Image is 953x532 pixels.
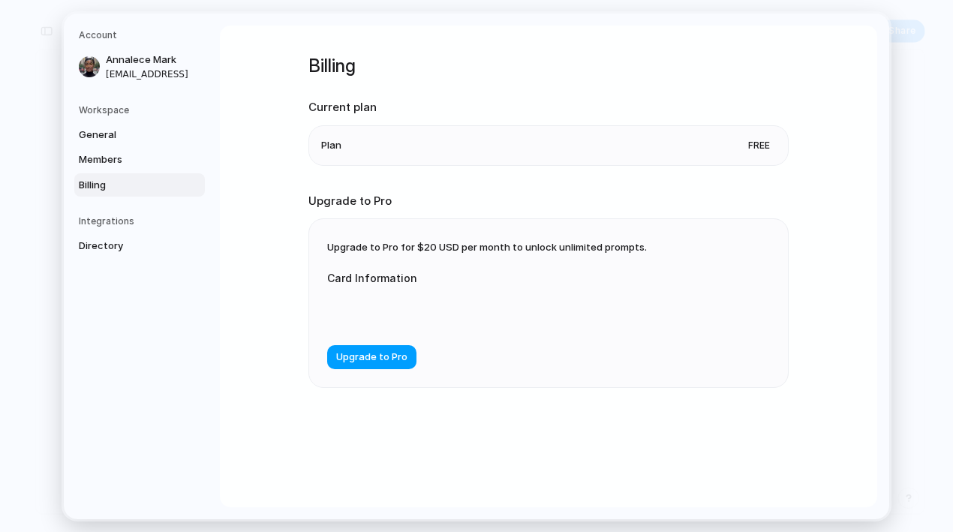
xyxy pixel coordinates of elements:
span: Members [79,152,175,167]
h2: Current plan [308,99,789,116]
span: Billing [79,177,175,192]
span: Annalece Mark [106,53,202,68]
button: Upgrade to Pro [327,345,416,369]
a: Members [74,148,205,172]
h5: Account [79,29,205,42]
span: Upgrade to Pro for $20 USD per month to unlock unlimited prompts. [327,241,647,253]
label: Card Information [327,270,627,286]
span: Upgrade to Pro [336,350,407,365]
span: [EMAIL_ADDRESS] [106,67,202,80]
a: Directory [74,234,205,258]
h5: Workspace [79,103,205,116]
h2: Upgrade to Pro [308,192,789,209]
span: Plan [321,137,341,152]
a: Annalece Mark[EMAIL_ADDRESS] [74,48,205,86]
iframe: Secure card payment input frame [339,304,615,318]
span: General [79,127,175,142]
a: General [74,122,205,146]
h5: Integrations [79,215,205,228]
span: Free [742,137,776,152]
a: Billing [74,173,205,197]
h1: Billing [308,53,789,80]
span: Directory [79,239,175,254]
